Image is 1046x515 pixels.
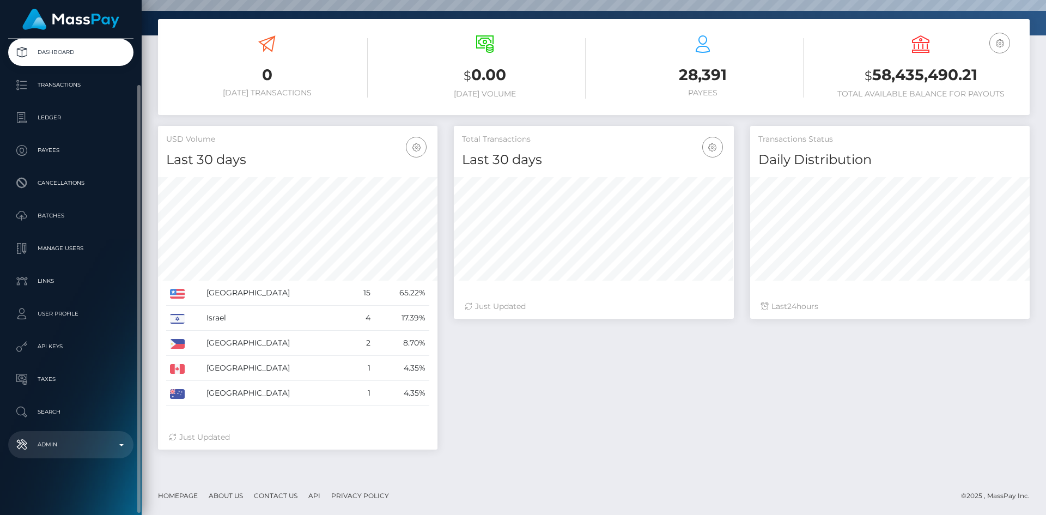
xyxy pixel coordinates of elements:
td: 65.22% [374,281,429,306]
a: Taxes [8,366,133,393]
td: 4.35% [374,381,429,406]
td: Israel [203,306,351,331]
p: Batches [13,208,129,224]
h6: [DATE] Volume [384,89,586,99]
img: IL.png [170,314,185,324]
div: Last hours [761,301,1019,312]
td: [GEOGRAPHIC_DATA] [203,281,351,306]
h3: 0.00 [384,64,586,87]
h5: Total Transactions [462,134,725,145]
a: Contact Us [250,487,302,504]
div: © 2025 , MassPay Inc. [961,490,1038,502]
h4: Last 30 days [166,150,429,169]
small: $ [865,68,872,83]
a: API [304,487,325,504]
span: 24 [787,301,796,311]
td: 4.35% [374,356,429,381]
h6: Payees [602,88,804,98]
a: API Keys [8,333,133,360]
td: 1 [350,356,374,381]
p: Taxes [13,371,129,387]
a: Admin [8,431,133,458]
h3: 28,391 [602,64,804,86]
td: [GEOGRAPHIC_DATA] [203,356,351,381]
td: 8.70% [374,331,429,356]
h6: Total Available Balance for Payouts [820,89,1021,99]
a: User Profile [8,300,133,328]
a: Dashboard [8,39,133,66]
h5: Transactions Status [758,134,1021,145]
p: User Profile [13,306,129,322]
td: 17.39% [374,306,429,331]
a: About Us [204,487,247,504]
a: Privacy Policy [327,487,393,504]
a: Links [8,268,133,295]
h5: USD Volume [166,134,429,145]
h3: 0 [166,64,368,86]
img: CA.png [170,364,185,374]
p: Dashboard [13,44,129,60]
h6: [DATE] Transactions [166,88,368,98]
td: 2 [350,331,374,356]
div: Just Updated [169,432,427,443]
a: Batches [8,202,133,229]
small: $ [464,68,471,83]
a: Cancellations [8,169,133,197]
p: Links [13,273,129,289]
td: 15 [350,281,374,306]
td: 1 [350,381,374,406]
a: Transactions [8,71,133,99]
div: Just Updated [465,301,722,312]
p: Transactions [13,77,129,93]
a: Payees [8,137,133,164]
img: PH.png [170,339,185,349]
p: API Keys [13,338,129,355]
td: [GEOGRAPHIC_DATA] [203,381,351,406]
a: Homepage [154,487,202,504]
p: Cancellations [13,175,129,191]
a: Ledger [8,104,133,131]
a: Manage Users [8,235,133,262]
p: Admin [13,437,129,453]
h4: Daily Distribution [758,150,1021,169]
a: Search [8,398,133,426]
p: Search [13,404,129,420]
p: Payees [13,142,129,159]
p: Ledger [13,110,129,126]
td: [GEOGRAPHIC_DATA] [203,331,351,356]
p: Manage Users [13,240,129,257]
h3: 58,435,490.21 [820,64,1021,87]
img: AU.png [170,389,185,399]
img: US.png [170,289,185,299]
td: 4 [350,306,374,331]
h4: Last 30 days [462,150,725,169]
img: MassPay Logo [22,9,119,30]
